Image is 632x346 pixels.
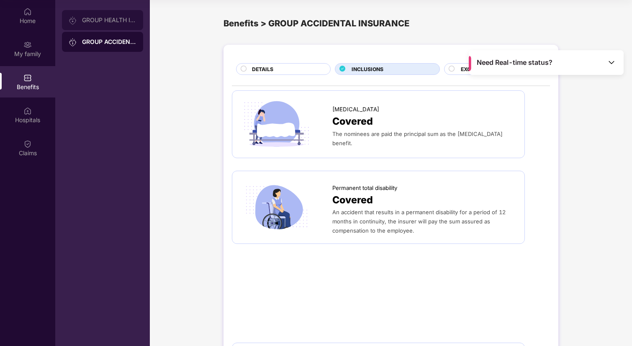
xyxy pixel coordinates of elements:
[252,65,273,73] span: DETAILS
[224,17,558,30] div: Benefits > GROUP ACCIDENTAL INSURANCE
[607,58,616,67] img: Toggle Icon
[332,131,503,146] span: The nominees are paid the principal sum as the [MEDICAL_DATA] benefit.
[241,99,313,149] img: icon
[69,38,77,46] img: svg+xml;base64,PHN2ZyB3aWR0aD0iMjAiIGhlaWdodD0iMjAiIHZpZXdCb3g9IjAgMCAyMCAyMCIgZmlsbD0ibm9uZSIgeG...
[23,8,32,16] img: svg+xml;base64,PHN2ZyBpZD0iSG9tZSIgeG1sbnM9Imh0dHA6Ly93d3cudzMub3JnLzIwMDAvc3ZnIiB3aWR0aD0iMjAiIG...
[23,74,32,82] img: svg+xml;base64,PHN2ZyBpZD0iQmVuZWZpdHMiIHhtbG5zPSJodHRwOi8vd3d3LnczLm9yZy8yMDAwL3N2ZyIgd2lkdGg9Ij...
[23,140,32,148] img: svg+xml;base64,PHN2ZyBpZD0iQ2xhaW0iIHhtbG5zPSJodHRwOi8vd3d3LnczLm9yZy8yMDAwL3N2ZyIgd2lkdGg9IjIwIi...
[332,105,379,114] span: [MEDICAL_DATA]
[332,295,516,320] span: An accident that causes a permanent partial disability for a period of 12 months in continuity, t...
[332,114,373,129] span: Covered
[82,38,136,46] div: GROUP ACCIDENTAL INSURANCE
[332,209,506,234] span: An accident that results in a permanent disability for a period of 12 months in continuity, the i...
[69,16,77,25] img: svg+xml;base64,PHN2ZyB3aWR0aD0iMjAiIGhlaWdodD0iMjAiIHZpZXdCb3g9IjAgMCAyMCAyMCIgZmlsbD0ibm9uZSIgeG...
[332,278,373,294] span: Covered
[23,107,32,115] img: svg+xml;base64,PHN2ZyBpZD0iSG9zcGl0YWxzIiB4bWxucz0iaHR0cDovL3d3dy53My5vcmcvMjAwMC9zdmciIHdpZHRoPS...
[23,41,32,49] img: svg+xml;base64,PHN2ZyB3aWR0aD0iMjAiIGhlaWdodD0iMjAiIHZpZXdCb3g9IjAgMCAyMCAyMCIgZmlsbD0ibm9uZSIgeG...
[352,65,383,73] span: INCLUSIONS
[332,184,397,192] span: Permanent total disability
[461,65,493,73] span: EXCLUSIONS
[241,182,313,233] img: icon
[332,269,402,278] span: Permanent partial disability
[82,17,136,23] div: GROUP HEALTH INSURANCE
[332,192,373,208] span: Covered
[241,268,313,318] img: icon
[477,58,552,67] span: Need Real-time status?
